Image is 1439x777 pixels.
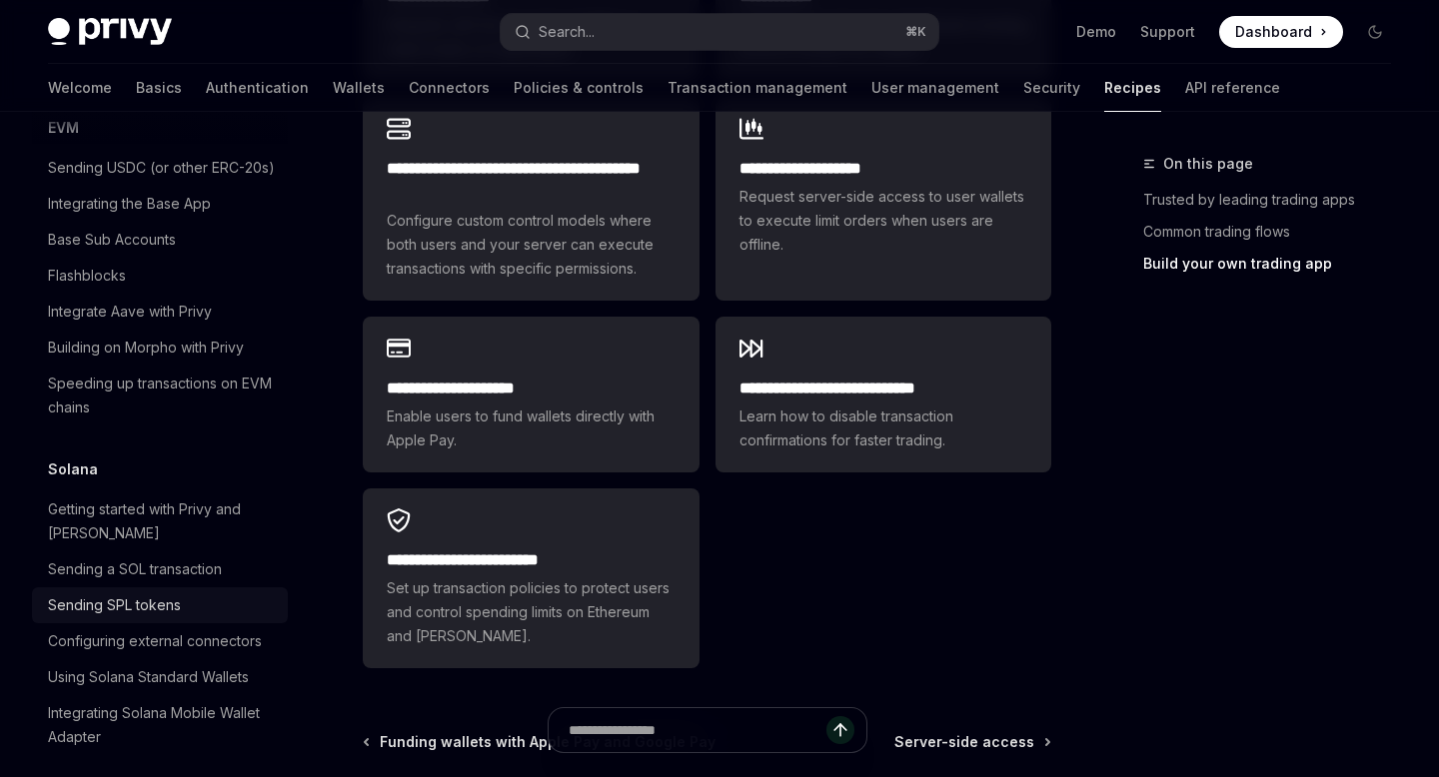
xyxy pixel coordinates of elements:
[48,300,212,324] div: Integrate Aave with Privy
[48,701,276,749] div: Integrating Solana Mobile Wallet Adapter
[48,228,176,252] div: Base Sub Accounts
[48,18,172,46] img: dark logo
[32,695,288,755] a: Integrating Solana Mobile Wallet Adapter
[48,264,126,288] div: Flashblocks
[32,258,288,294] a: Flashblocks
[569,708,826,752] input: Ask a question...
[1185,64,1280,112] a: API reference
[32,659,288,695] a: Using Solana Standard Wallets
[514,64,644,112] a: Policies & controls
[1143,184,1407,216] a: Trusted by leading trading apps
[48,593,181,617] div: Sending SPL tokens
[32,186,288,222] a: Integrating the Base App
[48,497,276,545] div: Getting started with Privy and [PERSON_NAME]
[387,209,675,281] span: Configure custom control models where both users and your server can execute transactions with sp...
[1163,152,1253,176] span: On this page
[32,551,288,587] a: Sending a SOL transaction
[32,330,288,366] a: Building on Morpho with Privy
[48,457,98,481] h5: Solana
[739,404,1027,452] span: Learn how to disable transaction confirmations for faster trading.
[1235,22,1312,42] span: Dashboard
[501,14,937,50] button: Open search
[905,24,926,40] span: ⌘ K
[206,64,309,112] a: Authentication
[539,20,595,44] div: Search...
[32,366,288,425] a: Speeding up transactions on EVM chains
[32,222,288,258] a: Base Sub Accounts
[1023,64,1080,112] a: Security
[32,587,288,623] a: Sending SPL tokens
[333,64,385,112] a: Wallets
[48,336,244,360] div: Building on Morpho with Privy
[826,716,854,744] button: Send message
[1143,216,1407,248] a: Common trading flows
[739,185,1027,257] span: Request server-side access to user wallets to execute limit orders when users are offline.
[48,629,262,653] div: Configuring external connectors
[1076,22,1116,42] a: Demo
[871,64,999,112] a: User management
[136,64,182,112] a: Basics
[48,156,275,180] div: Sending USDC (or other ERC-20s)
[1359,16,1391,48] button: Toggle dark mode
[48,665,249,689] div: Using Solana Standard Wallets
[668,64,847,112] a: Transaction management
[48,557,222,581] div: Sending a SOL transaction
[1219,16,1343,48] a: Dashboard
[387,404,675,452] span: Enable users to fund wallets directly with Apple Pay.
[1143,248,1407,280] a: Build your own trading app
[387,576,675,648] span: Set up transaction policies to protect users and control spending limits on Ethereum and [PERSON_...
[32,491,288,551] a: Getting started with Privy and [PERSON_NAME]
[48,64,112,112] a: Welcome
[32,623,288,659] a: Configuring external connectors
[32,294,288,330] a: Integrate Aave with Privy
[1140,22,1195,42] a: Support
[716,97,1051,301] a: **** **** **** *****Request server-side access to user wallets to execute limit orders when users...
[32,150,288,186] a: Sending USDC (or other ERC-20s)
[1104,64,1161,112] a: Recipes
[409,64,490,112] a: Connectors
[48,192,211,216] div: Integrating the Base App
[48,372,276,419] div: Speeding up transactions on EVM chains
